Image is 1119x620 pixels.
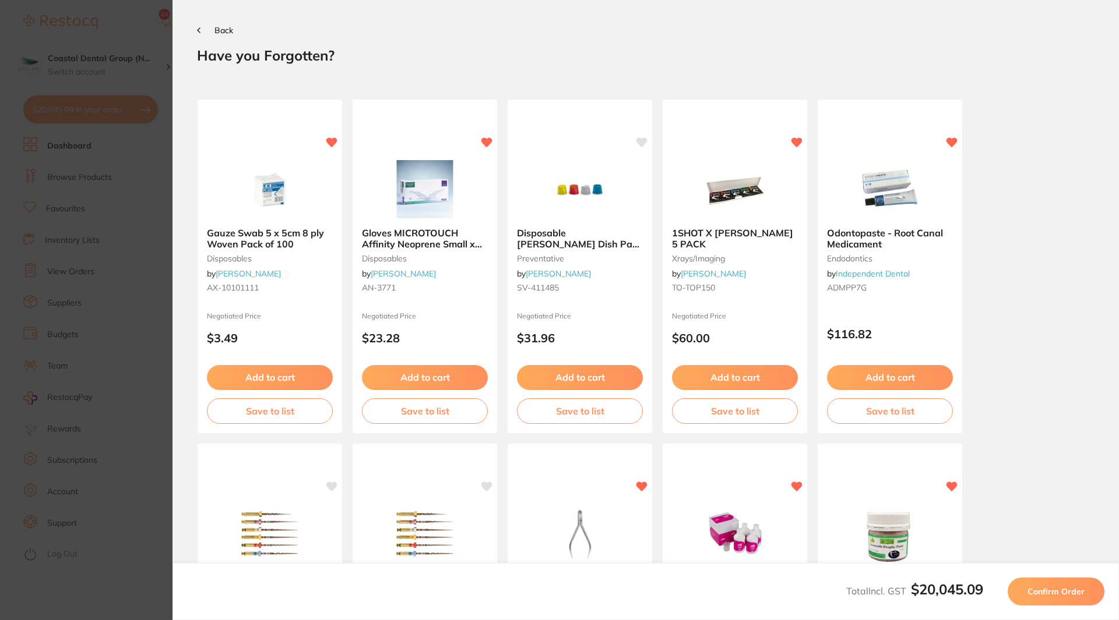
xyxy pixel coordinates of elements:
[827,254,953,263] small: endodontics
[216,268,281,279] a: [PERSON_NAME]
[517,283,643,292] small: SV-411485
[846,585,983,597] span: Total Incl. GST
[517,228,643,249] b: Disposable Dappen Dish Pack of 250
[517,398,643,424] button: Save to list
[1027,586,1085,597] span: Confirm Order
[197,26,233,35] button: Back
[852,504,928,562] img: Ainsworth Prophy Paste
[911,580,983,598] b: $20,045.09
[681,268,746,279] a: [PERSON_NAME]
[207,228,333,249] b: Gauze Swab 5 x 5cm 8 ply Woven Pack of 100
[836,268,910,279] a: Independent Dental
[672,331,798,345] p: $60.00
[362,283,488,292] small: AN-3771
[387,160,463,218] img: Gloves MICROTOUCH Affinity Neoprene Small x 100
[207,312,333,320] small: Negotiated Price
[197,47,1095,64] h2: Have you Forgotten?
[517,254,643,263] small: preventative
[207,331,333,345] p: $3.49
[827,268,910,279] span: by
[827,365,953,389] button: Add to cart
[827,327,953,341] p: $116.82
[362,312,488,320] small: Negotiated Price
[827,398,953,424] button: Save to list
[362,331,488,345] p: $23.28
[362,268,436,279] span: by
[542,160,618,218] img: Disposable Dappen Dish Pack of 250
[387,504,463,562] img: ProTaper Gold Rotary File Assorted SX-F3 21mm
[207,365,333,389] button: Add to cart
[517,331,643,345] p: $31.96
[672,283,798,292] small: TO-TOP150
[697,504,773,562] img: Flash Pearl
[207,254,333,263] small: disposables
[672,254,798,263] small: xrays/imaging
[672,228,798,249] b: 1SHOT X RAY HOLDER 5 PACK
[542,504,618,562] img: Distal End Cutter Flush Standard with TUNGSTEN CARBIDE INSERTS
[214,25,233,36] span: Back
[362,365,488,389] button: Add to cart
[672,398,798,424] button: Save to list
[362,254,488,263] small: disposables
[672,268,746,279] span: by
[852,160,928,218] img: Odontopaste - Root Canal Medicament
[672,312,798,320] small: Negotiated Price
[362,228,488,249] b: Gloves MICROTOUCH Affinity Neoprene Small x 100
[827,228,953,249] b: Odontopaste - Root Canal Medicament
[207,283,333,292] small: AX-10101111
[517,312,643,320] small: Negotiated Price
[517,365,643,389] button: Add to cart
[207,398,333,424] button: Save to list
[697,160,773,218] img: 1SHOT X RAY HOLDER 5 PACK
[362,398,488,424] button: Save to list
[371,268,436,279] a: [PERSON_NAME]
[232,504,308,562] img: ProTaper Gold Rotary File Assorted SX-F3 25mm
[1008,578,1104,605] button: Confirm Order
[207,268,281,279] span: by
[232,160,308,218] img: Gauze Swab 5 x 5cm 8 ply Woven Pack of 100
[526,268,591,279] a: [PERSON_NAME]
[672,365,798,389] button: Add to cart
[517,268,591,279] span: by
[827,283,953,292] small: ADMPP7G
